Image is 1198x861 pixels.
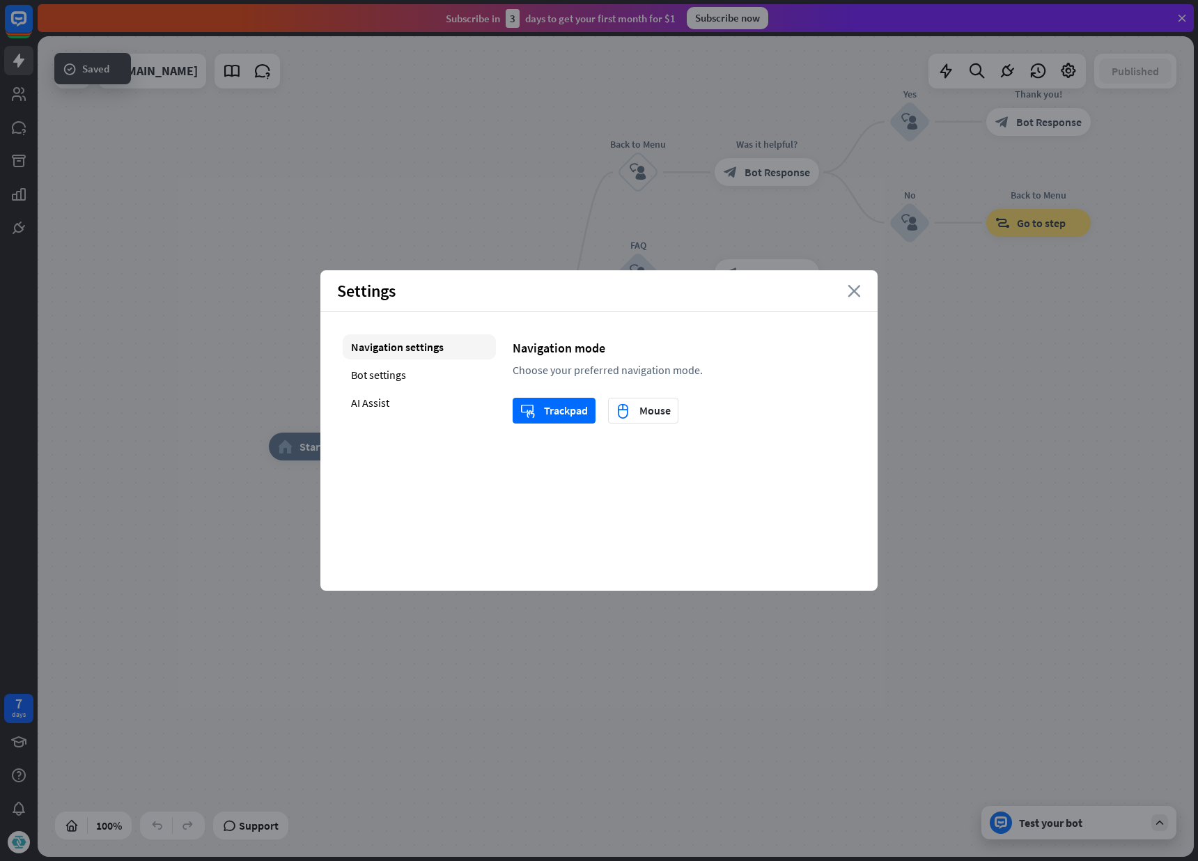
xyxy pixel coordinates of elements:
div: Trackpad [520,398,588,423]
i: close [848,285,861,297]
div: Test your bot [1019,816,1144,830]
i: block_goto [995,216,1010,230]
div: aiagencylab.com [107,54,198,88]
div: Navigation settings [343,334,496,359]
div: Yes [868,87,951,101]
button: mouseMouse [608,398,678,424]
div: Mouse [616,398,671,423]
div: 100% [92,814,126,837]
i: block_bot_response [724,165,738,179]
div: FAQ [596,238,680,252]
div: Back to Menu [976,188,1101,202]
div: Subscribe now [687,7,768,29]
span: Support [239,814,279,837]
i: block_bot_response [995,115,1009,129]
div: Navigation mode [513,340,855,356]
div: Was it helpful? [704,137,830,151]
span: Saved [82,61,109,76]
span: Settings [337,280,396,302]
div: AI Assist [343,390,496,415]
div: Choose your preferred navigation mode. [513,363,855,377]
button: Published [1099,59,1172,84]
div: days [12,710,26,720]
i: success [63,62,77,76]
i: block_user_input [901,215,918,231]
i: block_user_input [630,265,646,281]
span: Start point [299,440,352,453]
div: No [868,188,951,202]
div: Back to Menu [596,137,680,151]
div: Thank you! [976,87,1101,101]
i: block_bot_response [724,266,738,280]
i: home_2 [278,440,293,453]
i: block_user_input [901,114,918,130]
i: block_user_input [630,164,646,180]
div: 7 [15,697,22,710]
span: Go to step [1017,216,1066,230]
span: Bot Response [745,165,810,179]
div: Subscribe in days to get your first month for $1 [446,9,676,28]
button: trackpadTrackpad [513,398,596,424]
span: Bot Response [1016,115,1082,129]
button: Open LiveChat chat widget [11,6,53,47]
a: 7 days [4,694,33,723]
i: trackpad [520,403,535,419]
div: 3 [506,9,520,28]
span: Bot Response [745,266,810,280]
i: mouse [616,403,630,419]
div: Bot settings [343,362,496,387]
